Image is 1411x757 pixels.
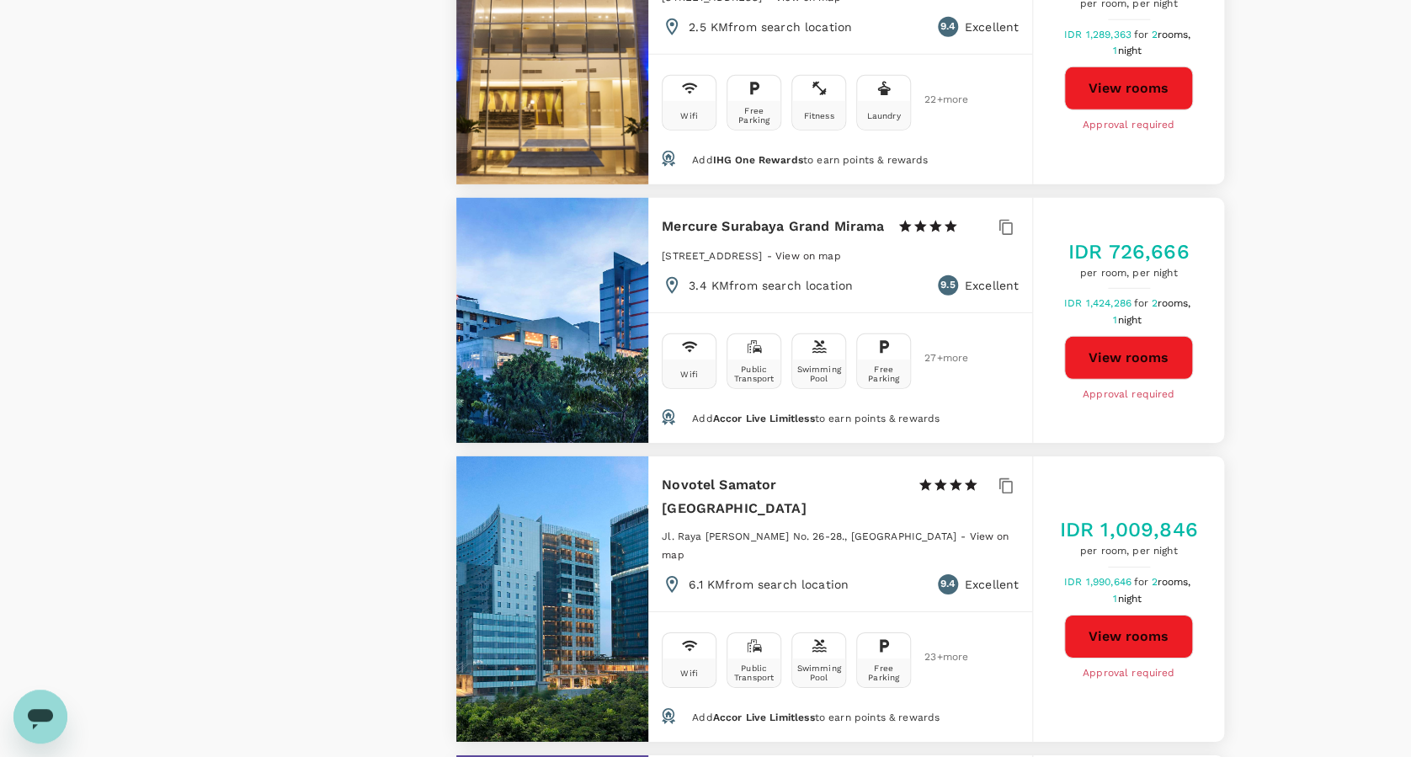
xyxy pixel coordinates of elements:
[1151,297,1193,309] span: 2
[965,19,1019,35] p: Excellent
[689,19,852,35] p: 2.5 KM from search location
[1068,238,1190,265] h5: IDR 726,666
[731,664,777,682] div: Public Transport
[924,94,950,105] span: 22 + more
[1083,386,1175,403] span: Approval required
[1157,576,1190,588] span: rooms,
[1157,29,1190,40] span: rooms,
[1064,297,1134,309] span: IDR 1,424,286
[924,652,950,663] span: 23 + more
[712,712,814,723] span: Accor Live Limitless
[1134,297,1151,309] span: for
[662,215,884,238] h6: Mercure Surabaya Grand Mirama
[692,712,940,723] span: Add to earn points & rewards
[1117,593,1142,605] span: night
[1068,265,1190,282] span: per room, per night
[961,530,969,542] span: -
[1060,516,1198,543] h5: IDR 1,009,846
[1134,29,1151,40] span: for
[803,111,833,120] div: Fitness
[1083,665,1175,682] span: Approval required
[680,669,698,678] div: Wifi
[860,664,907,682] div: Free Parking
[1113,314,1144,326] span: 1
[1117,314,1142,326] span: night
[692,413,940,424] span: Add to earn points & rewards
[692,154,928,166] span: Add to earn points & rewards
[13,690,67,744] iframe: Button to launch messaging window
[1151,29,1193,40] span: 2
[1134,576,1151,588] span: for
[1157,297,1190,309] span: rooms,
[1060,543,1198,560] span: per room, per night
[662,250,762,262] span: [STREET_ADDRESS]
[940,19,955,35] span: 9.4
[1083,117,1175,134] span: Approval required
[767,250,775,262] span: -
[796,664,842,682] div: Swimming Pool
[940,576,955,593] span: 9.4
[775,248,841,262] a: View on map
[965,277,1019,294] p: Excellent
[1151,576,1193,588] span: 2
[1117,45,1142,56] span: night
[796,365,842,383] div: Swimming Pool
[680,111,698,120] div: Wifi
[680,370,698,379] div: Wifi
[712,413,814,424] span: Accor Live Limitless
[1064,615,1193,658] button: View rooms
[1113,593,1144,605] span: 1
[731,106,777,125] div: Free Parking
[1113,45,1144,56] span: 1
[1064,576,1134,588] span: IDR 1,990,646
[1064,67,1193,110] button: View rooms
[712,154,802,166] span: IHG One Rewards
[689,277,853,294] p: 3.4 KM from search location
[662,530,956,542] span: Jl. Raya [PERSON_NAME] No. 26-28., [GEOGRAPHIC_DATA]
[775,250,841,262] span: View on map
[1064,336,1193,380] button: View rooms
[965,576,1019,593] p: Excellent
[731,365,777,383] div: Public Transport
[940,277,955,294] span: 9.5
[860,365,907,383] div: Free Parking
[866,111,900,120] div: Laundry
[924,353,950,364] span: 27 + more
[662,473,904,520] h6: Novotel Samator [GEOGRAPHIC_DATA]
[1064,29,1134,40] span: IDR 1,289,363
[689,576,849,593] p: 6.1 KM from search location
